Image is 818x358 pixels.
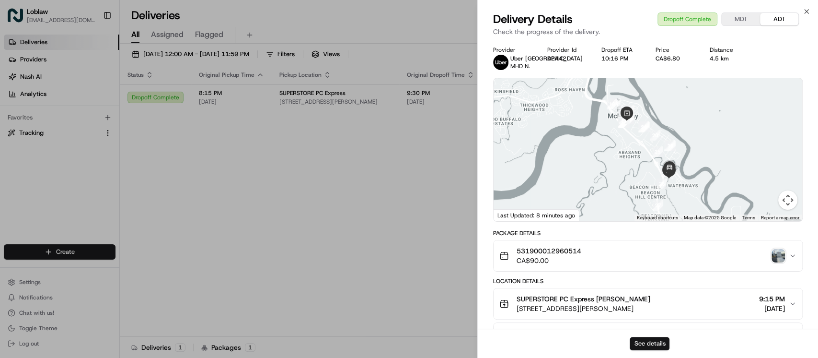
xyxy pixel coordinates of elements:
[91,215,154,224] span: API Documentation
[618,117,629,128] div: 10
[517,246,581,256] span: 531900012960514
[493,277,803,285] div: Location Details
[80,175,83,182] span: •
[759,294,785,304] span: 9:15 PM
[19,175,27,183] img: 1736555255976-a54dd68f-1ca7-489b-9aae-adbdc363a1c4
[664,140,675,151] div: 18
[650,130,660,141] div: 20
[618,107,628,118] div: 17
[722,13,760,25] button: MDT
[517,256,581,265] span: CA$90.00
[760,13,798,25] button: ADT
[624,111,634,122] div: 12
[10,92,27,109] img: 1736555255976-a54dd68f-1ca7-489b-9aae-adbdc363a1c4
[494,240,802,271] button: 531900012960514CA$90.00photo_proof_of_delivery image
[19,215,73,224] span: Knowledge Base
[493,46,532,54] div: Provider
[656,46,694,54] div: Price
[493,229,803,237] div: Package Details
[82,149,86,156] span: •
[68,238,116,245] a: Powered byPylon
[710,55,749,62] div: 4.5 km
[665,141,676,151] div: 19
[494,209,579,221] div: Last Updated: 8 minutes ago
[496,209,528,221] img: Google
[10,215,17,223] div: 📗
[494,288,802,319] button: SUPERSTORE PC Express [PERSON_NAME][STREET_ADDRESS][PERSON_NAME]9:15 PM[DATE]
[85,175,104,182] span: [DATE]
[10,140,25,155] img: Loblaw 12 agents
[761,215,799,220] a: Report a map error
[624,105,634,116] div: 14
[759,304,785,313] span: [DATE]
[517,294,650,304] span: SUPERSTORE PC Express [PERSON_NAME]
[20,92,37,109] img: 1755196953914-cd9d9cba-b7f7-46ee-b6f5-75ff69acacf5
[547,55,566,62] button: D2A42
[772,249,785,263] img: photo_proof_of_delivery image
[778,191,797,210] button: Map camera controls
[10,38,174,54] p: Welcome 👋
[30,175,78,182] span: [PERSON_NAME]
[149,123,174,134] button: See all
[25,62,158,72] input: Clear
[510,62,530,70] span: MHD N.
[6,211,77,228] a: 📗Knowledge Base
[607,99,617,109] div: 16
[10,10,29,29] img: Nash
[653,200,663,211] div: 27
[601,55,640,62] div: 10:16 PM
[601,46,640,54] div: Dropoff ETA
[30,149,81,156] span: Loblaw 12 agents
[657,179,667,189] div: 26
[710,46,749,54] div: Distance
[547,46,586,54] div: Provider Id
[10,166,25,181] img: Liam S.
[493,12,573,27] span: Delivery Details
[10,125,64,132] div: Past conversations
[81,215,89,223] div: 💻
[652,146,663,157] div: 25
[95,238,116,245] span: Pylon
[88,149,107,156] span: [DATE]
[163,95,174,106] button: Start new chat
[742,215,755,220] a: Terms (opens in new tab)
[619,113,630,124] div: 23
[493,55,508,70] img: uber-new-logo.jpeg
[638,122,649,132] div: 24
[639,122,650,132] div: 21
[510,55,583,62] span: Uber [GEOGRAPHIC_DATA]
[656,55,694,62] div: CA$6.80
[639,121,649,131] div: 11
[43,101,132,109] div: We're available if you need us!
[77,211,158,228] a: 💻API Documentation
[517,304,650,313] span: [STREET_ADDRESS][PERSON_NAME]
[493,27,803,36] p: Check the progress of the delivery.
[630,337,669,350] button: See details
[43,92,157,101] div: Start new chat
[637,215,678,221] button: Keyboard shortcuts
[496,209,528,221] a: Open this area in Google Maps (opens a new window)
[610,98,621,109] div: 15
[684,215,736,220] span: Map data ©2025 Google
